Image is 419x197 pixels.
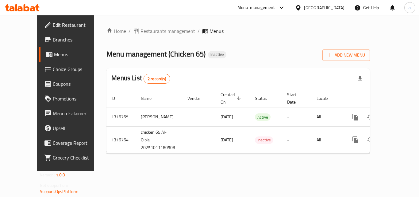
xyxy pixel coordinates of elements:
[53,95,102,102] span: Promotions
[317,95,336,102] span: Locale
[53,80,102,88] span: Coupons
[221,136,233,144] span: [DATE]
[53,139,102,147] span: Coverage Report
[39,32,107,47] a: Branches
[221,113,233,121] span: [DATE]
[255,136,273,144] div: Inactive
[322,49,370,61] button: Add New Menu
[106,27,370,35] nav: breadcrumb
[187,95,208,102] span: Vendor
[221,91,243,106] span: Created On
[40,181,68,189] span: Get support on:
[133,27,195,35] a: Restaurants management
[237,4,275,11] div: Menu-management
[353,71,367,86] div: Export file
[39,77,107,91] a: Coupons
[53,21,102,29] span: Edit Restaurant
[208,52,226,57] span: Inactive
[106,108,136,126] td: 1316765
[343,89,412,108] th: Actions
[40,187,79,195] a: Support.OpsPlatform
[255,95,275,102] span: Status
[39,18,107,32] a: Edit Restaurant
[39,121,107,136] a: Upsell
[348,110,363,124] button: more
[53,154,102,161] span: Grocery Checklist
[409,4,411,11] span: a
[129,27,131,35] li: /
[39,47,107,62] a: Menus
[39,136,107,150] a: Coverage Report
[140,27,195,35] span: Restaurants management
[106,89,412,154] table: enhanced table
[327,51,365,59] span: Add New Menu
[287,91,304,106] span: Start Date
[144,76,170,82] span: 2 record(s)
[255,136,273,144] span: Inactive
[111,73,170,84] h2: Menus List
[348,132,363,147] button: more
[282,108,312,126] td: -
[363,110,378,124] button: Change Status
[282,126,312,153] td: -
[53,124,102,132] span: Upsell
[144,74,170,84] div: Total records count
[208,51,226,58] div: Inactive
[141,95,160,102] span: Name
[106,126,136,153] td: 1316764
[53,36,102,43] span: Branches
[363,132,378,147] button: Change Status
[136,126,183,153] td: chicken 65,Al-Qibla 20251011180508
[54,51,102,58] span: Menus
[39,150,107,165] a: Grocery Checklist
[312,126,343,153] td: All
[39,91,107,106] a: Promotions
[136,108,183,126] td: [PERSON_NAME]
[39,62,107,77] a: Choice Groups
[53,110,102,117] span: Menu disclaimer
[40,171,55,179] span: Version:
[106,27,126,35] a: Home
[304,4,344,11] div: [GEOGRAPHIC_DATA]
[198,27,200,35] li: /
[53,65,102,73] span: Choice Groups
[312,108,343,126] td: All
[209,27,224,35] span: Menus
[106,47,206,61] span: Menu management ( Chicken 65 )
[39,106,107,121] a: Menu disclaimer
[255,114,271,121] span: Active
[111,95,123,102] span: ID
[56,171,65,179] span: 1.0.0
